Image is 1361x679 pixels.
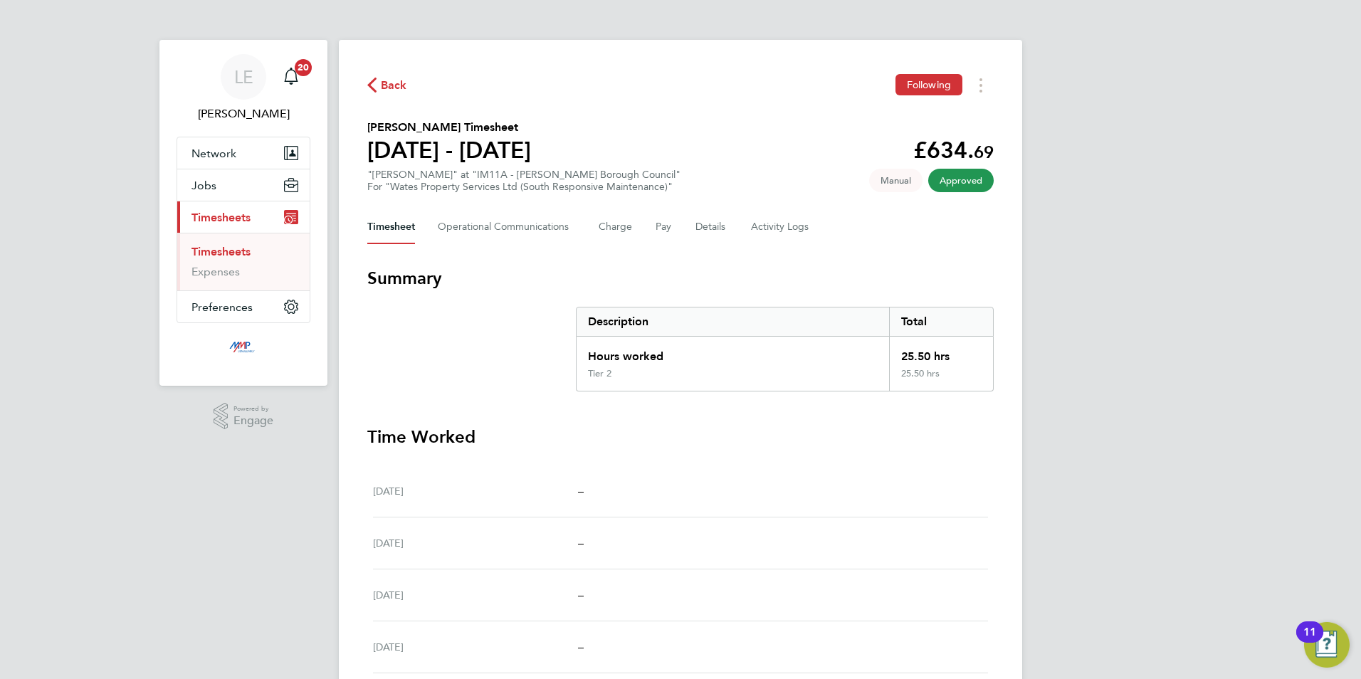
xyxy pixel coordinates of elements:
h3: Time Worked [367,426,994,448]
button: Charge [599,210,633,244]
span: Following [907,78,951,91]
div: Tier 2 [588,368,611,379]
span: Engage [233,415,273,427]
div: Hours worked [577,337,889,368]
div: Description [577,307,889,336]
div: 25.50 hrs [889,368,993,391]
div: [DATE] [373,586,578,604]
span: 20 [295,59,312,76]
div: Summary [576,307,994,391]
span: 69 [974,142,994,162]
span: Powered by [233,403,273,415]
button: Preferences [177,291,310,322]
h3: Summary [367,267,994,290]
app-decimal: £634. [913,137,994,164]
span: – [578,588,584,601]
button: Timesheets Menu [968,74,994,96]
button: Timesheets [177,201,310,233]
a: Expenses [191,265,240,278]
button: Operational Communications [438,210,576,244]
div: [DATE] [373,638,578,656]
span: – [578,536,584,549]
nav: Main navigation [159,40,327,386]
span: Back [381,77,407,94]
button: Pay [656,210,673,244]
span: This timesheet was manually created. [869,169,923,192]
div: 11 [1303,632,1316,651]
button: Timesheet [367,210,415,244]
h2: [PERSON_NAME] Timesheet [367,119,531,136]
button: Following [895,74,962,95]
button: Jobs [177,169,310,201]
a: Timesheets [191,245,251,258]
div: Timesheets [177,233,310,290]
div: [DATE] [373,535,578,552]
span: Network [191,147,236,160]
div: 25.50 hrs [889,337,993,368]
span: LE [234,68,253,86]
span: Jobs [191,179,216,192]
a: Go to home page [177,337,310,360]
span: Timesheets [191,211,251,224]
div: "[PERSON_NAME]" at "IM11A - [PERSON_NAME] Borough Council" [367,169,680,193]
a: Powered byEngage [214,403,274,430]
h1: [DATE] - [DATE] [367,136,531,164]
span: This timesheet has been approved. [928,169,994,192]
a: LE[PERSON_NAME] [177,54,310,122]
span: Libby Evans [177,105,310,122]
div: Total [889,307,993,336]
div: [DATE] [373,483,578,500]
span: Preferences [191,300,253,314]
div: For "Wates Property Services Ltd (South Responsive Maintenance)" [367,181,680,193]
img: mmpconsultancy-logo-retina.png [224,337,264,360]
a: 20 [277,54,305,100]
button: Details [695,210,728,244]
button: Open Resource Center, 11 new notifications [1304,622,1350,668]
button: Activity Logs [751,210,811,244]
button: Network [177,137,310,169]
button: Back [367,76,407,94]
span: – [578,640,584,653]
span: – [578,484,584,498]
